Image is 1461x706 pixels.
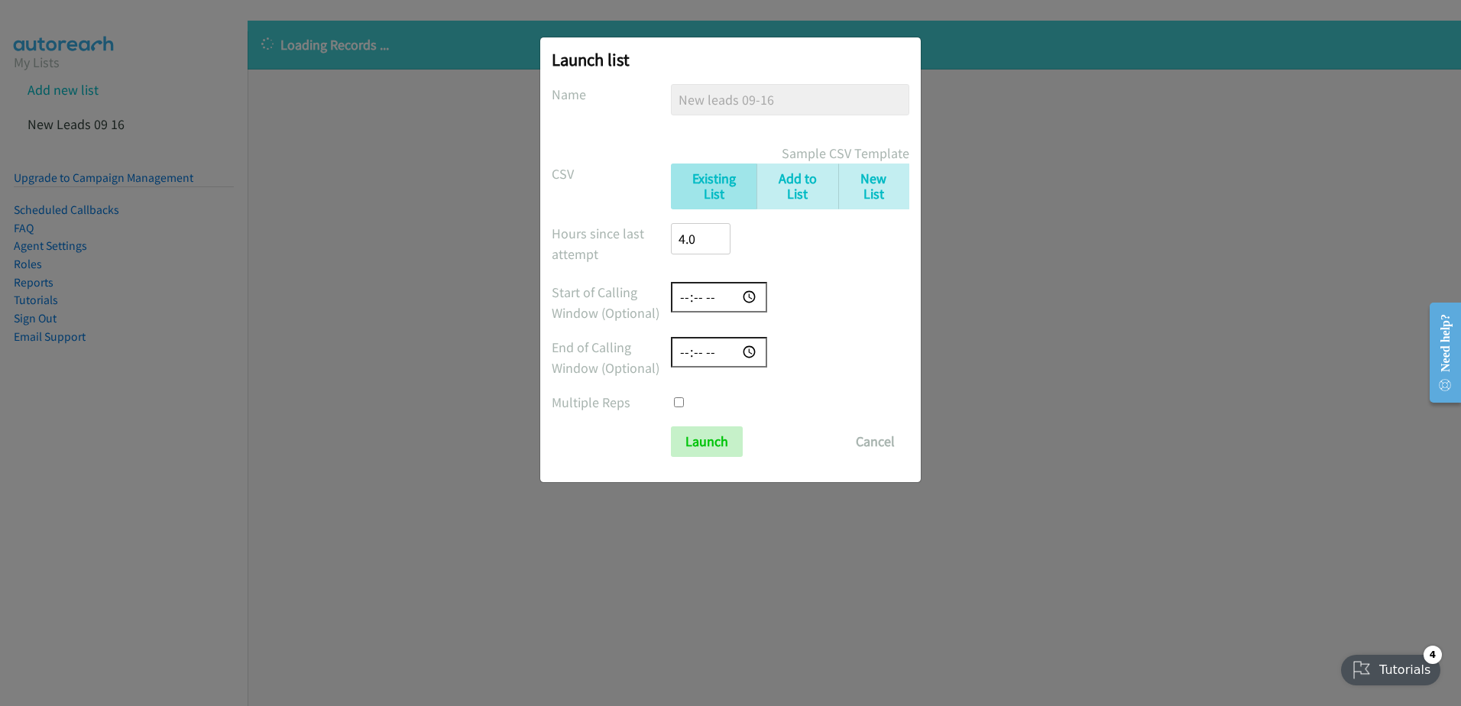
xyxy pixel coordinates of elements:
h2: Launch list [552,49,909,70]
label: End of Calling Window (Optional) [552,337,671,378]
input: Launch [671,426,743,457]
a: Existing List [671,164,756,210]
a: Add to List [756,164,838,210]
a: Sample CSV Template [782,143,909,164]
label: CSV [552,164,671,184]
button: Cancel [841,426,909,457]
label: Name [552,84,671,105]
iframe: Checklist [1332,640,1450,695]
label: Start of Calling Window (Optional) [552,282,671,323]
iframe: Resource Center [1417,292,1461,413]
a: New List [838,164,909,210]
label: Hours since last attempt [552,223,671,264]
label: Multiple Reps [552,392,671,413]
